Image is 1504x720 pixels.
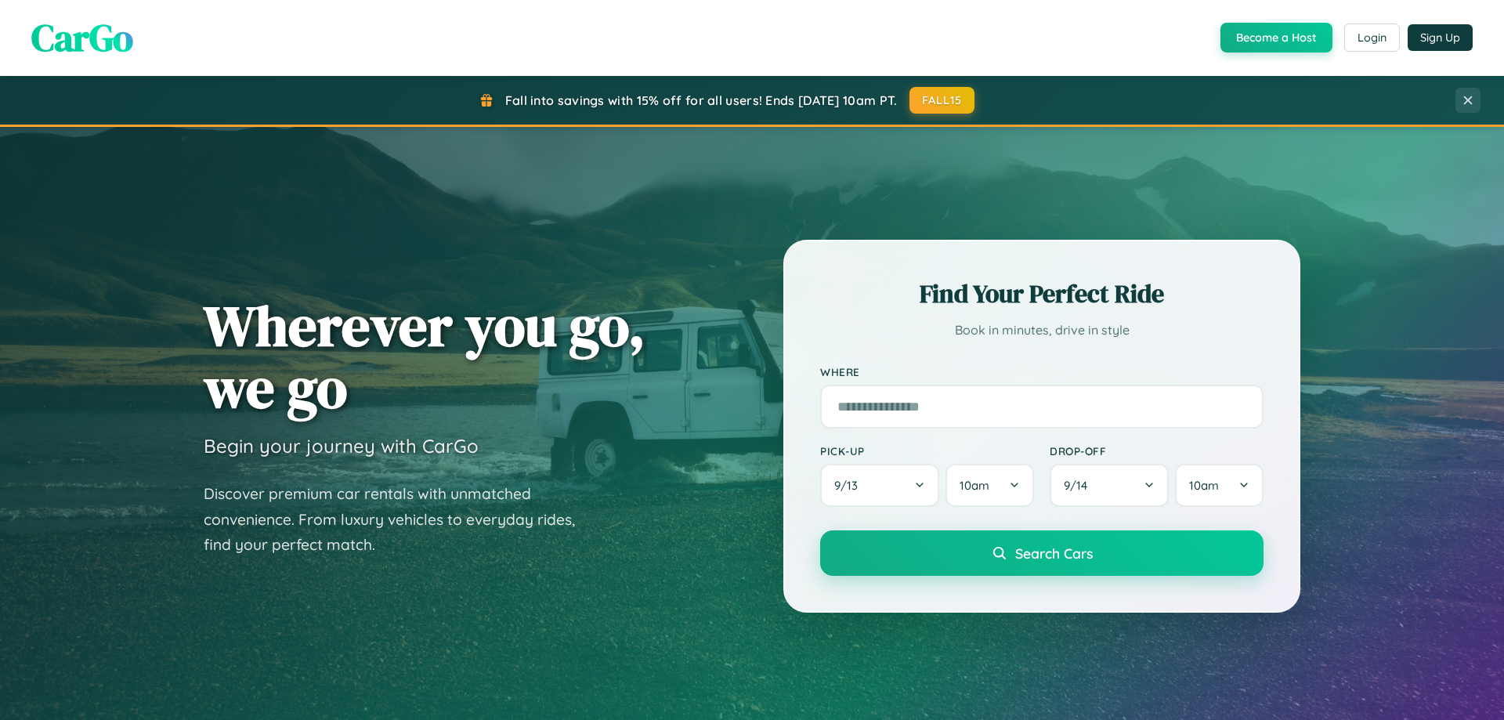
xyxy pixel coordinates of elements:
[909,87,975,114] button: FALL15
[1189,478,1219,493] span: 10am
[505,92,898,108] span: Fall into savings with 15% off for all users! Ends [DATE] 10am PT.
[820,365,1264,378] label: Where
[820,277,1264,311] h2: Find Your Perfect Ride
[1050,444,1264,458] label: Drop-off
[820,530,1264,576] button: Search Cars
[1064,478,1095,493] span: 9 / 14
[1344,24,1400,52] button: Login
[820,444,1034,458] label: Pick-up
[1015,545,1093,562] span: Search Cars
[945,464,1034,507] button: 10am
[204,481,595,558] p: Discover premium car rentals with unmatched convenience. From luxury vehicles to everyday rides, ...
[204,295,645,418] h1: Wherever you go, we go
[834,478,866,493] span: 9 / 13
[1220,23,1332,52] button: Become a Host
[960,478,989,493] span: 10am
[820,464,939,507] button: 9/13
[1408,24,1473,51] button: Sign Up
[1050,464,1169,507] button: 9/14
[1175,464,1264,507] button: 10am
[31,12,133,63] span: CarGo
[204,434,479,458] h3: Begin your journey with CarGo
[820,319,1264,342] p: Book in minutes, drive in style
